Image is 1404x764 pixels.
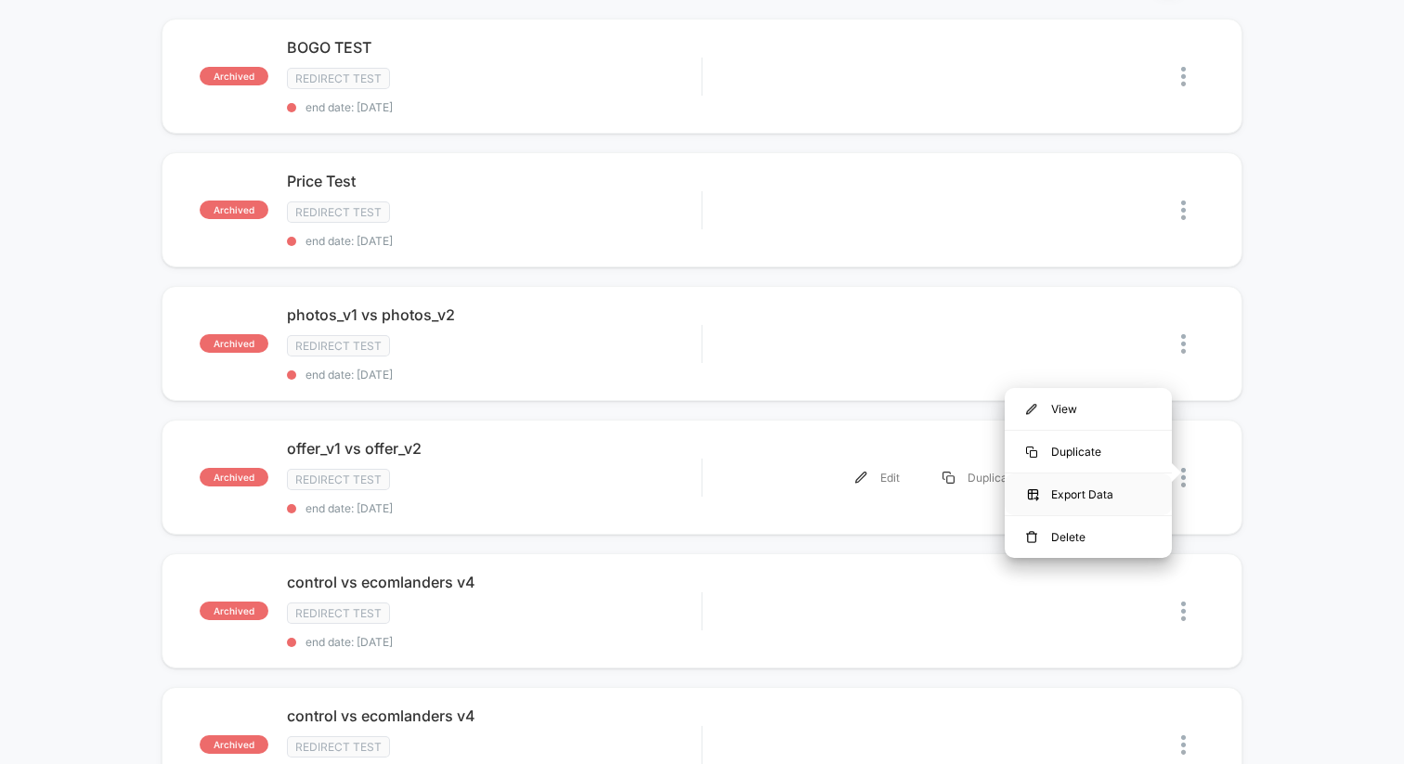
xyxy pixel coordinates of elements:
img: close [1181,201,1186,220]
span: end date: [DATE] [287,501,701,515]
span: offer_v1 vs offer_v2 [287,439,701,458]
img: menu [1026,404,1037,415]
span: Redirect Test [287,335,390,356]
span: Redirect Test [287,736,390,758]
img: close [1181,67,1186,86]
img: menu [1026,447,1037,458]
span: end date: [DATE] [287,635,701,649]
div: Duplicate [921,457,1039,499]
span: end date: [DATE] [287,234,701,248]
span: Redirect Test [287,68,390,89]
div: Edit [834,457,921,499]
span: end date: [DATE] [287,100,701,114]
span: photos_v1 vs photos_v2 [287,305,701,324]
span: archived [200,201,268,219]
span: archived [200,67,268,85]
span: Redirect Test [287,201,390,223]
div: Delete [1005,516,1172,558]
div: Export Data [1005,473,1172,515]
img: close [1181,735,1186,755]
span: Redirect Test [287,602,390,624]
span: BOGO TEST [287,38,701,57]
span: archived [200,334,268,353]
img: menu [1026,531,1037,544]
img: close [1181,334,1186,354]
span: archived [200,735,268,754]
div: Duplicate [1005,431,1172,473]
span: archived [200,602,268,620]
span: control vs ecomlanders v4 [287,706,701,725]
img: close [1181,602,1186,621]
img: menu [855,472,867,484]
span: archived [200,468,268,486]
img: menu [942,472,955,484]
span: end date: [DATE] [287,368,701,382]
span: Redirect Test [287,469,390,490]
span: Price Test [287,172,701,190]
div: View [1005,388,1172,430]
span: control vs ecomlanders v4 [287,573,701,591]
img: close [1181,468,1186,487]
